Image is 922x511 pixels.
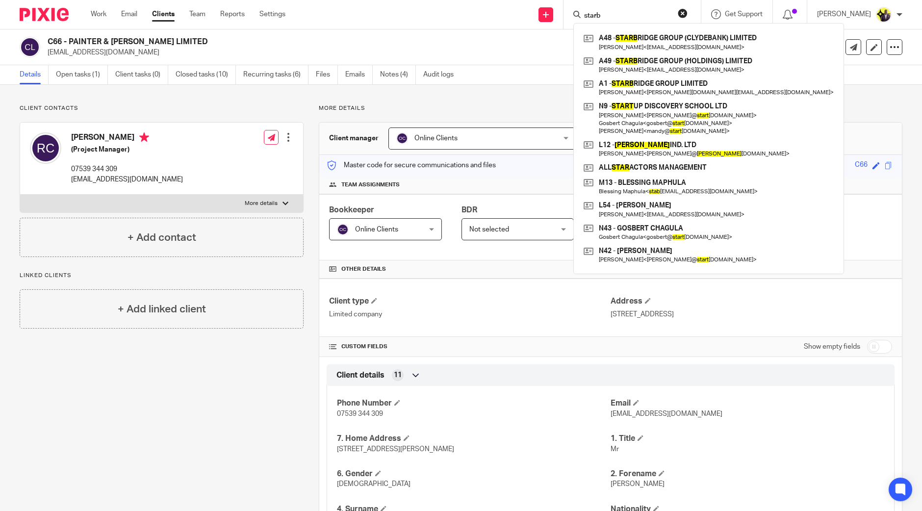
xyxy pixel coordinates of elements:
span: Bookkeeper [329,206,374,214]
h4: + Add linked client [118,302,206,317]
img: svg%3E [20,37,40,57]
a: Notes (4) [380,65,416,84]
h4: 6. Gender [337,469,611,479]
span: Team assignments [341,181,400,189]
a: Recurring tasks (6) [243,65,308,84]
h4: Address [611,296,892,307]
img: svg%3E [337,224,349,235]
span: [EMAIL_ADDRESS][DOMAIN_NAME] [611,410,722,417]
img: Yemi-Starbridge.jpg [876,7,892,23]
p: [EMAIL_ADDRESS][DOMAIN_NAME] [71,175,183,184]
a: Email [121,9,137,19]
i: Primary [139,132,149,142]
label: Show empty fields [804,342,860,352]
a: Settings [259,9,285,19]
p: [STREET_ADDRESS] [611,309,892,319]
span: Not selected [469,226,509,233]
span: [PERSON_NAME] [611,481,665,487]
a: Audit logs [423,65,461,84]
a: Closed tasks (10) [176,65,236,84]
h4: [PERSON_NAME] [71,132,183,145]
p: [EMAIL_ADDRESS][DOMAIN_NAME] [48,48,769,57]
h4: Email [611,398,884,409]
button: Clear [678,8,688,18]
span: Mr [611,446,619,453]
p: More details [245,200,278,207]
a: Open tasks (1) [56,65,108,84]
a: Emails [345,65,373,84]
p: 07539 344 309 [71,164,183,174]
h4: 2. Forename [611,469,884,479]
p: [PERSON_NAME] [817,9,871,19]
h5: (Project Manager) [71,145,183,154]
p: Client contacts [20,104,304,112]
input: Search [583,12,671,21]
a: Team [189,9,205,19]
h4: Client type [329,296,611,307]
h4: 7. Home Address [337,434,611,444]
a: Reports [220,9,245,19]
p: Linked clients [20,272,304,280]
span: Client details [336,370,384,381]
p: More details [319,104,902,112]
img: svg%3E [30,132,61,164]
span: Other details [341,265,386,273]
span: [STREET_ADDRESS][PERSON_NAME] [337,446,454,453]
h4: + Add contact [128,230,196,245]
a: Client tasks (0) [115,65,168,84]
span: BDR [461,206,477,214]
a: Files [316,65,338,84]
h2: C66 - PAINTER & [PERSON_NAME] LIMITED [48,37,625,47]
p: Limited company [329,309,611,319]
img: Pixie [20,8,69,21]
span: 11 [394,370,402,380]
a: Work [91,9,106,19]
span: Get Support [725,11,763,18]
span: [DEMOGRAPHIC_DATA] [337,481,410,487]
img: svg%3E [396,132,408,144]
a: Details [20,65,49,84]
a: Clients [152,9,175,19]
span: Online Clients [355,226,398,233]
span: 07539 344 309 [337,410,383,417]
h4: 1. Title [611,434,884,444]
span: Online Clients [414,135,458,142]
h4: CUSTOM FIELDS [329,343,611,351]
div: C66 [855,160,868,171]
h4: Phone Number [337,398,611,409]
h3: Client manager [329,133,379,143]
p: Master code for secure communications and files [327,160,496,170]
